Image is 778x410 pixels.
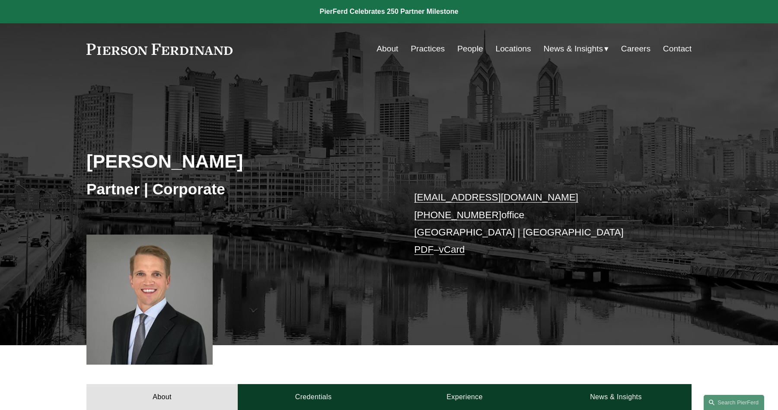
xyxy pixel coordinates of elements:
a: PDF [414,244,434,255]
a: Locations [496,41,531,57]
a: vCard [439,244,465,255]
h3: Partner | Corporate [86,180,389,199]
a: Practices [411,41,445,57]
a: Search this site [704,395,764,410]
a: folder dropdown [543,41,609,57]
a: News & Insights [540,384,692,410]
a: About [376,41,398,57]
a: [PHONE_NUMBER] [414,210,501,220]
p: office [GEOGRAPHIC_DATA] | [GEOGRAPHIC_DATA] – [414,189,666,258]
h2: [PERSON_NAME] [86,150,389,172]
span: News & Insights [543,41,603,57]
a: Credentials [238,384,389,410]
a: About [86,384,238,410]
a: Contact [663,41,692,57]
a: Experience [389,384,540,410]
a: [EMAIL_ADDRESS][DOMAIN_NAME] [414,192,578,203]
a: People [457,41,483,57]
a: Careers [621,41,650,57]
